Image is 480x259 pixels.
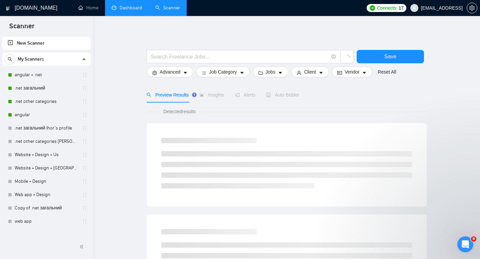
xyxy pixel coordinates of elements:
[412,6,417,10] span: user
[457,236,473,252] iframe: Intercom live chat
[240,70,244,75] span: caret-down
[147,67,193,77] button: settingAdvancedcaret-down
[191,92,197,98] div: Tooltip anchor
[147,93,151,97] span: search
[332,55,336,59] span: info-circle
[278,70,283,75] span: caret-down
[332,67,372,77] button: idcardVendorcaret-down
[82,86,87,91] span: holder
[8,37,85,50] a: New Scanner
[319,70,323,75] span: caret-down
[344,55,350,61] span: loading
[2,53,91,228] li: My Scanners
[15,82,78,95] a: .net загальний
[15,175,78,188] a: Mobile + Design
[82,192,87,197] span: holder
[15,148,78,161] a: Website + Design + Us
[258,70,263,75] span: folder
[82,152,87,157] span: holder
[199,93,204,97] span: area-chart
[467,5,477,11] a: setting
[399,4,404,12] span: 17
[266,93,271,97] span: robot
[82,72,87,78] span: holder
[82,179,87,184] span: holder
[159,108,200,115] span: Detected results
[18,53,44,66] span: My Scanners
[78,5,98,11] a: homeHome
[15,95,78,108] a: .net other categories
[82,205,87,211] span: holder
[151,53,329,61] input: Search Freelance Jobs...
[82,126,87,131] span: holder
[471,236,476,242] span: 9
[345,68,359,76] span: Vendor
[82,165,87,171] span: holder
[209,68,237,76] span: Job Category
[183,70,188,75] span: caret-down
[82,99,87,104] span: holder
[155,5,180,11] a: searchScanner
[202,70,206,75] span: bars
[79,243,86,250] span: double-left
[377,4,397,12] span: Connects:
[266,92,299,98] span: Auto Bidder
[297,70,301,75] span: user
[112,5,142,11] a: dashboardDashboard
[4,21,40,35] span: Scanner
[235,93,240,97] span: notification
[160,68,180,76] span: Advanced
[2,37,91,50] li: New Scanner
[337,70,342,75] span: idcard
[357,50,424,63] button: Save
[304,68,316,76] span: Client
[147,92,189,98] span: Preview Results
[5,57,15,62] span: search
[15,201,78,215] a: Copy of .net загальний
[199,92,224,98] span: Insights
[196,67,250,77] button: barsJob Categorycaret-down
[15,122,78,135] a: .net загальний Ihor's profile
[467,5,477,11] span: setting
[378,68,396,76] a: Reset All
[347,194,480,241] iframe: Intercom notifications message
[152,70,157,75] span: setting
[6,3,10,14] img: logo
[235,92,256,98] span: Alerts
[253,67,289,77] button: folderJobscaret-down
[82,112,87,118] span: holder
[15,68,78,82] a: angular + .net
[362,70,367,75] span: caret-down
[15,188,78,201] a: Web app + Design
[82,139,87,144] span: holder
[15,215,78,228] a: web app
[467,3,477,13] button: setting
[15,135,78,148] a: .net other categories [PERSON_NAME]'s profile
[82,219,87,224] span: holder
[384,52,396,61] span: Save
[370,5,375,11] img: upwork-logo.png
[15,161,78,175] a: Website + Design + [GEOGRAPHIC_DATA]+[GEOGRAPHIC_DATA]
[5,54,15,65] button: search
[291,67,329,77] button: userClientcaret-down
[15,108,78,122] a: angular
[266,68,276,76] span: Jobs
